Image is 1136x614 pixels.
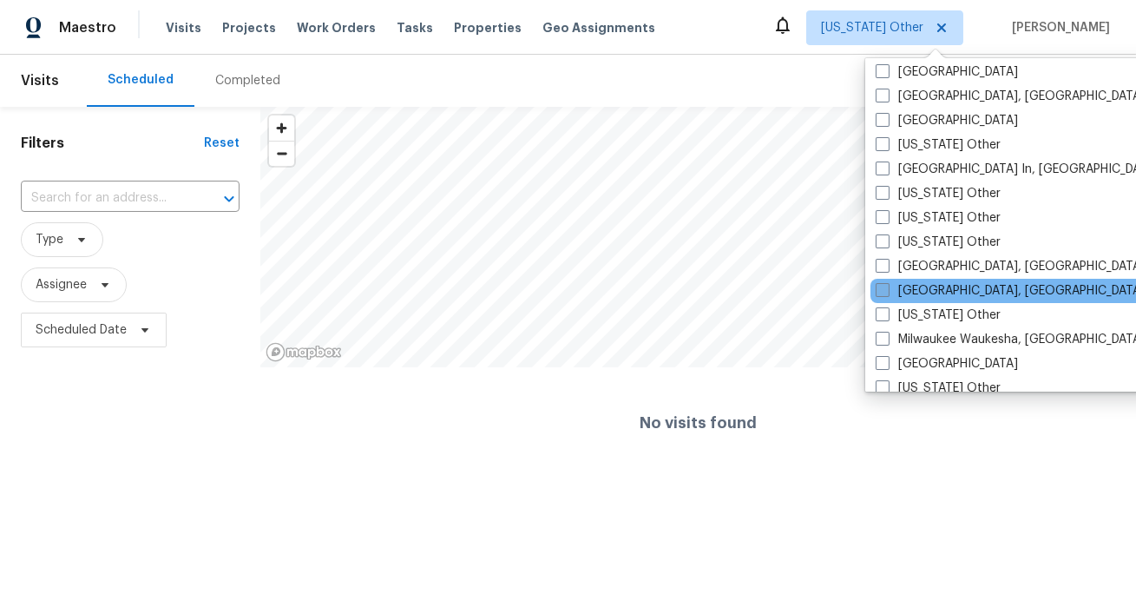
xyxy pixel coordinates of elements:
span: Geo Assignments [542,19,655,36]
span: Type [36,231,63,248]
button: Zoom out [269,141,294,166]
a: Mapbox homepage [266,342,342,362]
div: Completed [215,72,280,89]
span: Projects [222,19,276,36]
label: [US_STATE] Other [876,307,1001,324]
span: Maestro [59,19,116,36]
span: Work Orders [297,19,376,36]
label: [US_STATE] Other [876,185,1001,202]
label: [US_STATE] Other [876,234,1001,251]
input: Search for an address... [21,185,191,212]
h1: Filters [21,135,204,152]
span: [US_STATE] Other [821,19,923,36]
h4: No visits found [640,414,757,432]
label: [GEOGRAPHIC_DATA] [876,355,1018,373]
div: Reset [204,135,240,152]
span: Properties [454,19,522,36]
label: [US_STATE] Other [876,380,1001,397]
span: Assignee [36,276,87,294]
label: [US_STATE] Other [876,136,1001,154]
button: Zoom in [269,116,294,141]
label: [GEOGRAPHIC_DATA] [876,63,1018,81]
button: Open [217,187,241,211]
span: [PERSON_NAME] [1005,19,1110,36]
span: Visits [21,62,59,100]
canvas: Map [260,107,1136,367]
span: Tasks [397,22,433,34]
label: [US_STATE] Other [876,209,1001,227]
span: Visits [166,19,201,36]
div: Scheduled [108,71,174,89]
label: [GEOGRAPHIC_DATA] [876,112,1018,129]
span: Scheduled Date [36,321,127,339]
